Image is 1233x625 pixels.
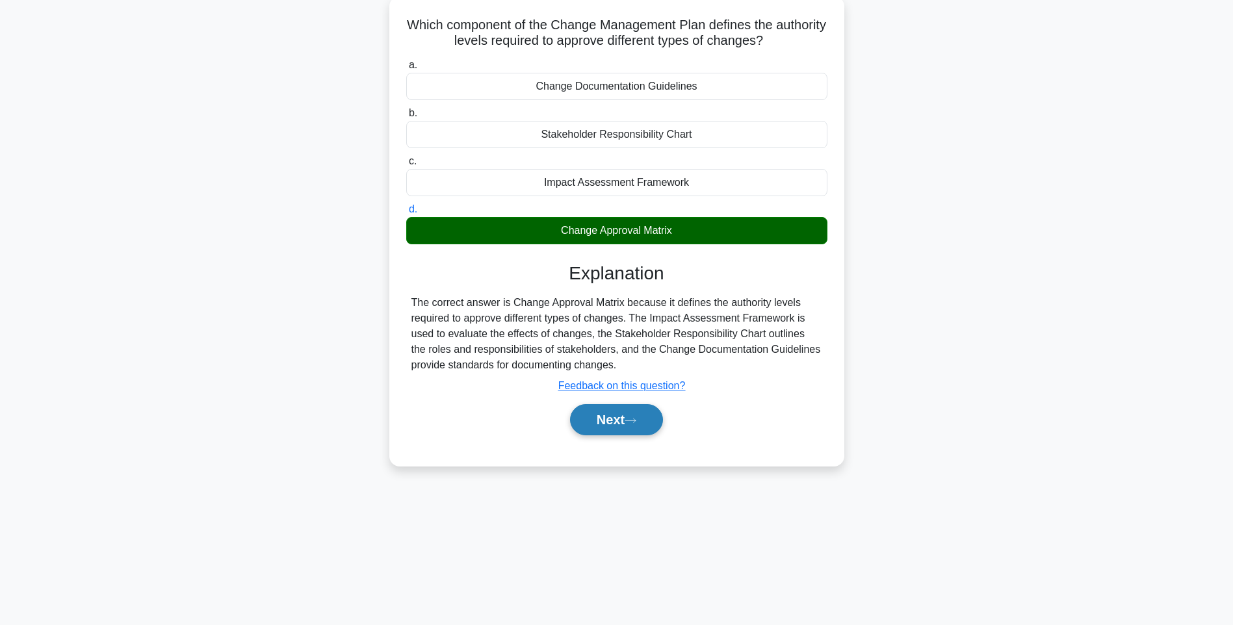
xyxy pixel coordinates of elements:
[406,73,827,100] div: Change Documentation Guidelines
[411,295,822,373] div: The correct answer is Change Approval Matrix because it defines the authority levels required to ...
[414,262,820,285] h3: Explanation
[409,59,417,70] span: a.
[406,217,827,244] div: Change Approval Matrix
[405,17,829,49] h5: Which component of the Change Management Plan defines the authority levels required to approve di...
[409,107,417,118] span: b.
[409,203,417,214] span: d.
[406,169,827,196] div: Impact Assessment Framework
[406,121,827,148] div: Stakeholder Responsibility Chart
[570,404,663,435] button: Next
[558,380,686,391] a: Feedback on this question?
[409,155,417,166] span: c.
